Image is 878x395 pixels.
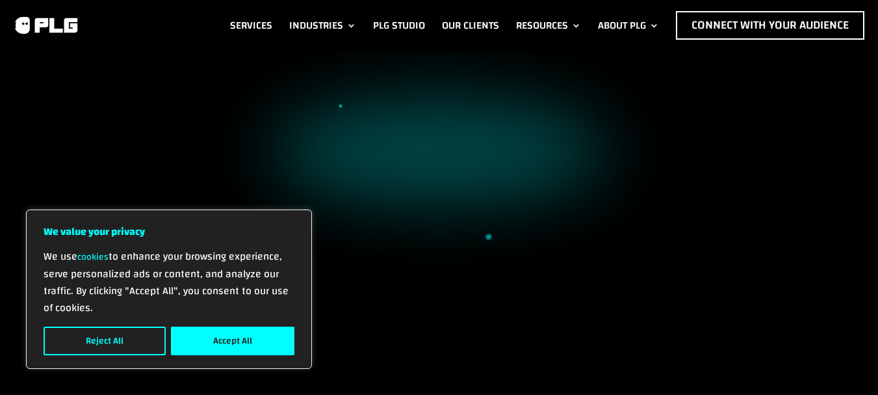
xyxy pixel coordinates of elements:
[44,248,294,316] p: We use to enhance your browsing experience, serve personalized ads or content, and analyze our tr...
[44,327,166,355] button: Reject All
[171,327,294,355] button: Accept All
[230,11,272,40] a: Services
[516,11,581,40] a: Resources
[289,11,356,40] a: Industries
[26,210,312,369] div: We value your privacy
[77,249,109,266] a: cookies
[676,11,864,40] a: Connect with Your Audience
[373,11,425,40] a: PLG Studio
[598,11,659,40] a: About PLG
[442,11,499,40] a: Our Clients
[44,223,294,240] p: We value your privacy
